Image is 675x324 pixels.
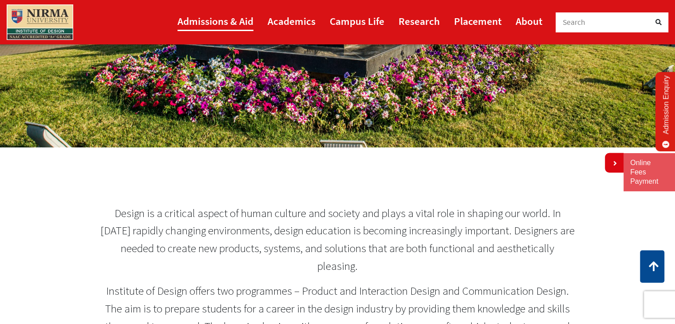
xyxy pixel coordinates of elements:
a: Online Fees Payment [630,158,668,186]
a: Admissions & Aid [178,11,253,31]
a: Campus Life [330,11,384,31]
a: Placement [454,11,501,31]
span: Search [563,17,586,27]
p: Design is a critical aspect of human culture and society and plays a vital role in shaping our wo... [100,205,575,275]
a: Academics [268,11,316,31]
a: About [516,11,542,31]
img: main_logo [7,4,73,40]
a: Research [399,11,440,31]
